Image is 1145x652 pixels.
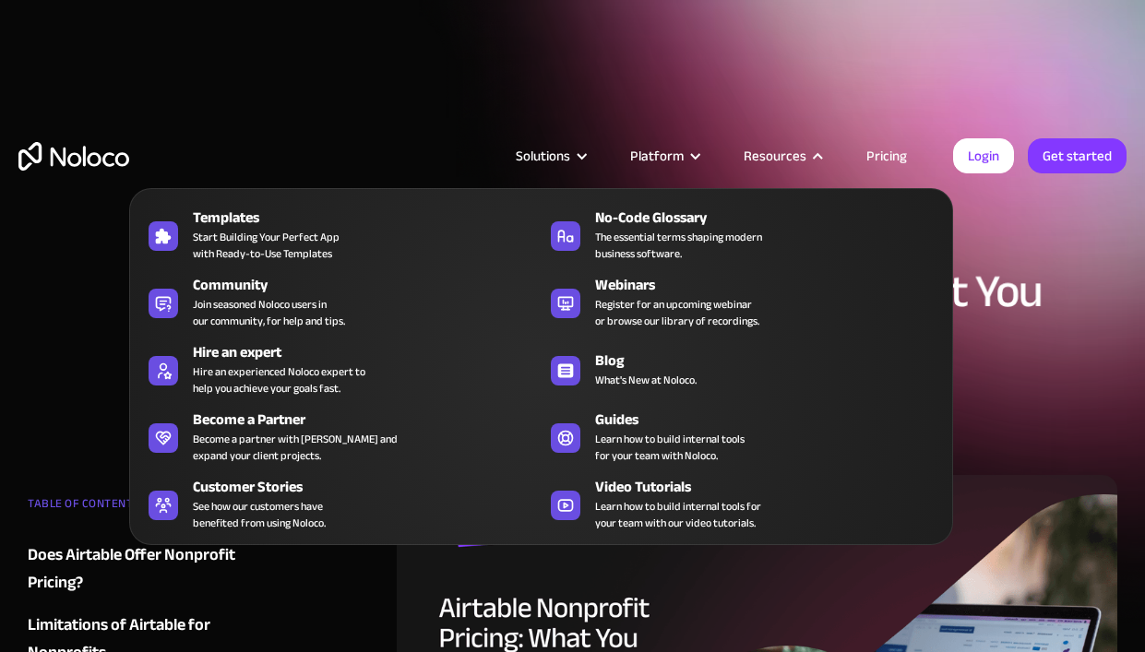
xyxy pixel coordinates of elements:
div: Customer Stories [193,476,549,498]
a: Get started [1028,138,1127,173]
div: Webinars [595,274,951,296]
div: Video Tutorials [595,476,951,498]
a: Login [953,138,1014,173]
div: Solutions [493,144,607,168]
div: Platform [630,144,684,168]
span: The essential terms shaping modern business software. [595,229,762,262]
a: Pricing [843,144,930,168]
span: What's New at Noloco. [595,372,697,388]
a: GuidesLearn how to build internal toolsfor your team with Noloco. [542,405,943,468]
a: WebinarsRegister for an upcoming webinaror browse our library of recordings. [542,270,943,333]
span: Register for an upcoming webinar or browse our library of recordings. [595,296,759,329]
span: Start Building Your Perfect App with Ready-to-Use Templates [193,229,340,262]
div: Blog [595,350,951,372]
div: TABLE OF CONTENT [28,490,242,527]
a: BlogWhat's New at Noloco. [542,338,943,400]
a: Hire an expertHire an experienced Noloco expert tohelp you achieve your goals fast. [139,338,541,400]
div: Become a partner with [PERSON_NAME] and expand your client projects. [193,431,398,464]
div: Guides [595,409,951,431]
span: Learn how to build internal tools for your team with Noloco. [595,431,745,464]
div: Templates [193,207,549,229]
div: Resources [721,144,843,168]
span: See how our customers have benefited from using Noloco. [193,498,326,531]
a: home [18,142,129,171]
div: No-Code Glossary [595,207,951,229]
div: Become a Partner [193,409,549,431]
div: Community [193,274,549,296]
div: Hire an expert [193,341,549,363]
a: Become a PartnerBecome a partner with [PERSON_NAME] andexpand your client projects. [139,405,541,468]
a: CommunityJoin seasoned Noloco users inour community, for help and tips. [139,270,541,333]
span: Learn how to build internal tools for your team with our video tutorials. [595,498,761,531]
div: Platform [607,144,721,168]
a: TemplatesStart Building Your Perfect Appwith Ready-to-Use Templates [139,203,541,266]
a: Customer StoriesSee how our customers havebenefited from using Noloco. [139,472,541,535]
a: Does Airtable Offer Nonprofit Pricing? [28,541,242,597]
div: Solutions [516,144,570,168]
nav: Resources [129,162,953,545]
div: Resources [744,144,806,168]
span: Join seasoned Noloco users in our community, for help and tips. [193,296,345,329]
a: Video TutorialsLearn how to build internal tools foryour team with our video tutorials. [542,472,943,535]
a: No-Code GlossaryThe essential terms shaping modernbusiness software. [542,203,943,266]
div: Hire an experienced Noloco expert to help you achieve your goals fast. [193,363,365,397]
